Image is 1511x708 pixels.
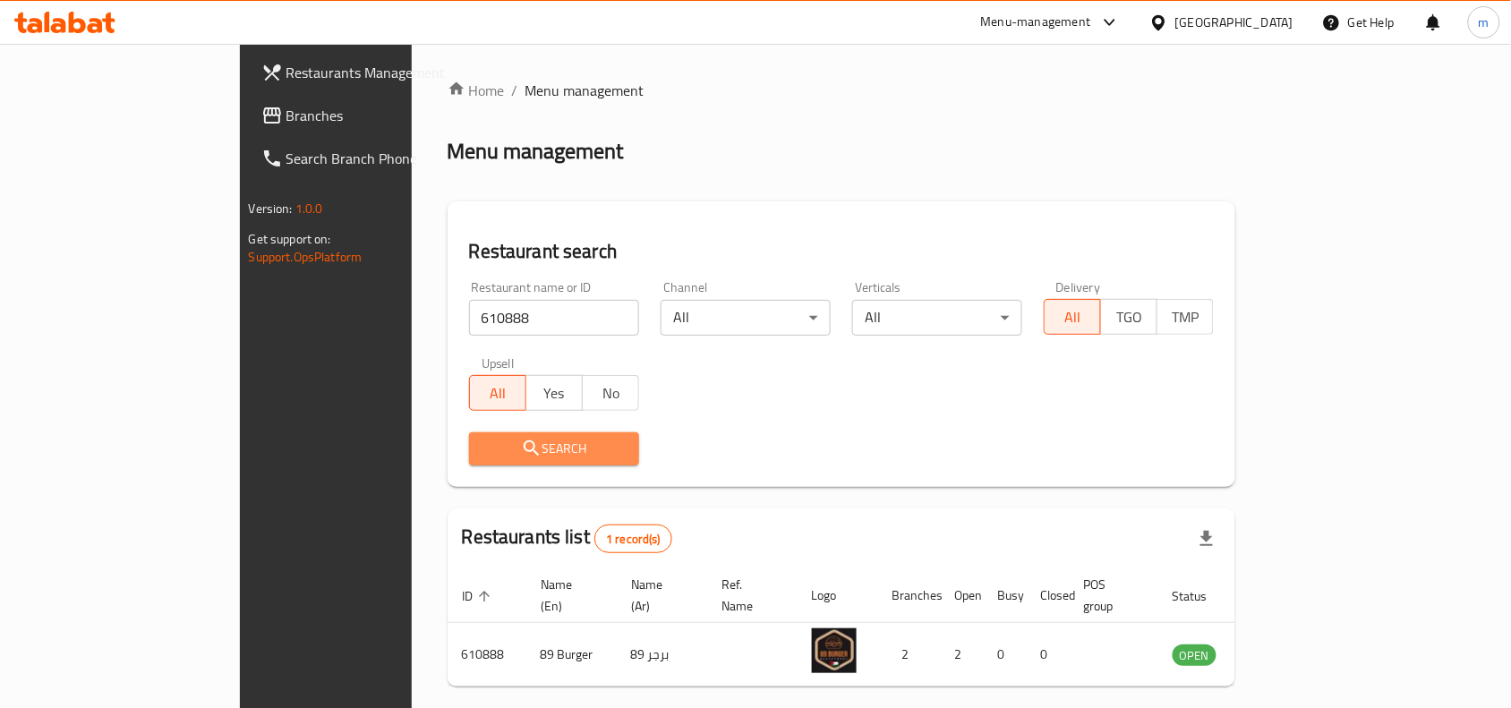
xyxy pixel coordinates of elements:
td: 89 Burger [526,623,617,687]
span: Search [483,438,625,460]
th: Logo [798,568,878,623]
th: Branches [878,568,941,623]
span: TGO [1108,304,1150,330]
span: POS group [1084,574,1137,617]
span: 1.0.0 [295,197,323,220]
button: No [582,375,639,411]
button: Search [469,432,639,465]
span: All [1052,304,1094,330]
span: TMP [1165,304,1207,330]
td: 0 [1027,623,1070,687]
span: Menu management [525,80,645,101]
span: OPEN [1173,645,1216,666]
button: All [1044,299,1101,335]
div: All [661,300,831,336]
button: TGO [1100,299,1157,335]
span: Branches [286,105,478,126]
h2: Restaurants list [462,524,672,553]
th: Closed [1027,568,1070,623]
span: ID [462,585,496,607]
th: Open [941,568,984,623]
span: Yes [534,380,576,406]
span: Version: [249,197,293,220]
nav: breadcrumb [448,80,1236,101]
div: Menu-management [981,12,1091,33]
td: 2 [941,623,984,687]
button: All [469,375,526,411]
span: 1 record(s) [595,531,671,548]
label: Upsell [482,357,515,370]
div: Total records count [594,525,672,553]
li: / [512,80,518,101]
div: [GEOGRAPHIC_DATA] [1175,13,1293,32]
h2: Restaurant search [469,238,1215,265]
th: Busy [984,568,1027,623]
span: Restaurants Management [286,62,478,83]
span: m [1479,13,1490,32]
img: 89 Burger [812,628,857,673]
button: Yes [525,375,583,411]
label: Delivery [1056,281,1101,294]
span: Status [1173,585,1231,607]
h2: Menu management [448,137,624,166]
td: 0 [984,623,1027,687]
input: Search for restaurant name or ID.. [469,300,639,336]
span: Ref. Name [721,574,776,617]
span: Search Branch Phone [286,148,478,169]
td: 89 برجر [617,623,707,687]
td: 2 [878,623,941,687]
span: No [590,380,632,406]
div: Export file [1185,517,1228,560]
a: Branches [247,94,492,137]
a: Restaurants Management [247,51,492,94]
span: Get support on: [249,227,331,251]
a: Search Branch Phone [247,137,492,180]
span: Name (En) [541,574,595,617]
div: All [852,300,1022,336]
a: Support.OpsPlatform [249,245,363,269]
span: Name (Ar) [631,574,686,617]
button: TMP [1157,299,1214,335]
table: enhanced table [448,568,1314,687]
span: All [477,380,519,406]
